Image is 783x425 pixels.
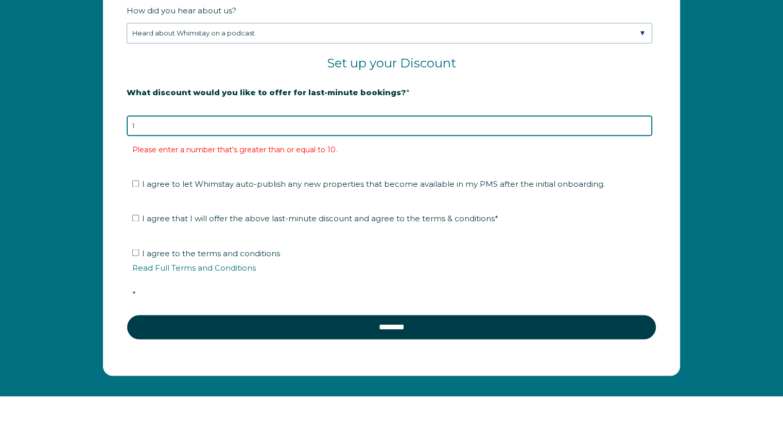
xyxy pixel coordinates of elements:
strong: What discount would you like to offer for last-minute bookings? [127,87,406,97]
a: Read Full Terms and Conditions [132,262,256,272]
span: How did you hear about us? [127,3,236,19]
input: I agree to let Whimstay auto-publish any new properties that become available in my PMS after the... [132,180,139,187]
span: I agree to let Whimstay auto-publish any new properties that become available in my PMS after the... [142,179,605,189]
input: I agree that I will offer the above last-minute discount and agree to the terms & conditions* [132,215,139,221]
label: Please enter a number that's greater than or equal to 10. [132,145,337,154]
span: I agree that I will offer the above last-minute discount and agree to the terms & conditions [142,214,498,223]
strong: 20% is recommended, minimum of 10% [127,105,288,114]
input: I agree to the terms and conditionsRead Full Terms and Conditions* [132,249,139,256]
span: Set up your Discount [327,56,456,70]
